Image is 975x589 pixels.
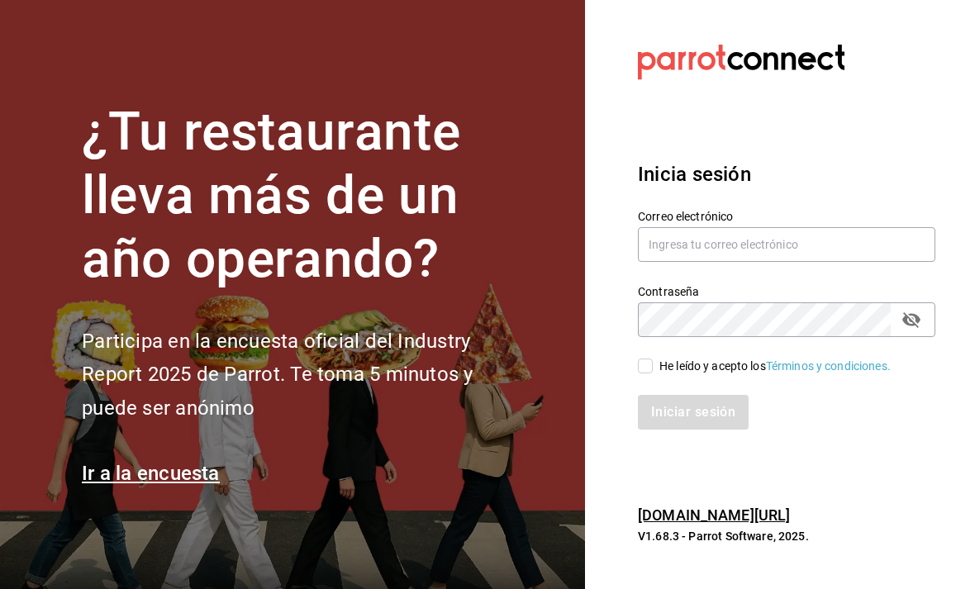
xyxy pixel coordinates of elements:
button: passwordField [897,306,925,334]
label: Contraseña [638,286,935,297]
a: Términos y condiciones. [766,359,891,373]
h1: ¿Tu restaurante lleva más de un año operando? [82,101,528,291]
div: He leído y acepto los [659,358,891,375]
label: Correo electrónico [638,211,935,222]
a: Ir a la encuesta [82,462,220,485]
a: [DOMAIN_NAME][URL] [638,506,790,524]
p: V1.68.3 - Parrot Software, 2025. [638,528,935,544]
input: Ingresa tu correo electrónico [638,227,935,262]
h2: Participa en la encuesta oficial del Industry Report 2025 de Parrot. Te toma 5 minutos y puede se... [82,325,528,425]
h3: Inicia sesión [638,159,935,189]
